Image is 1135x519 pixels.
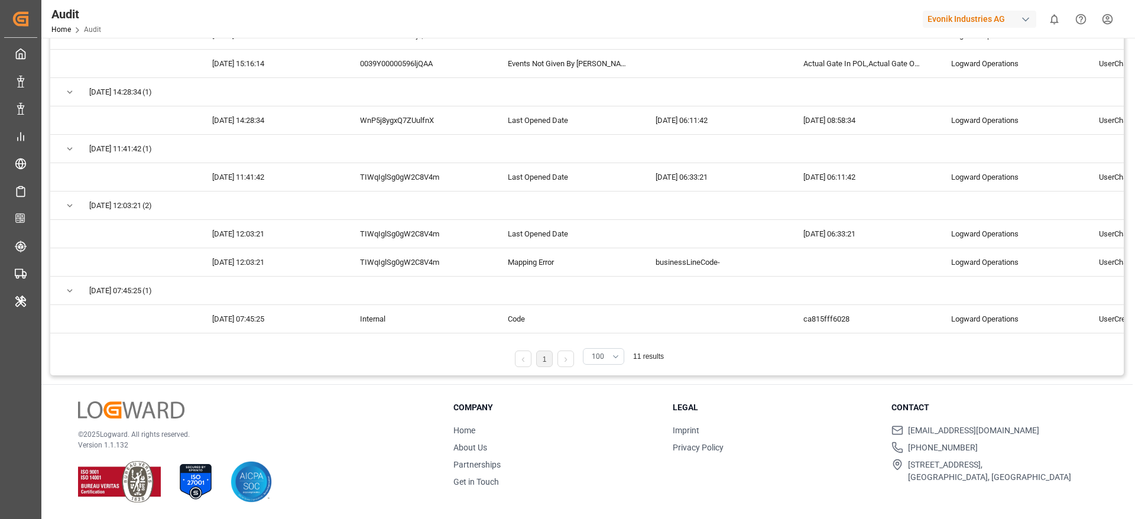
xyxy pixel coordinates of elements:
[673,443,724,452] a: Privacy Policy
[198,50,346,77] div: [DATE] 15:16:14
[515,351,531,367] li: Previous Page
[453,477,499,486] a: Get in Touch
[789,220,937,248] div: [DATE] 06:33:21
[937,220,1085,248] div: Logward Operations
[494,106,641,134] div: Last Opened Date
[346,248,494,276] div: TIWqIglSg0gW2C8V4m
[494,220,641,248] div: Last Opened Date
[633,352,664,361] span: 11 results
[673,426,699,435] a: Imprint
[641,163,789,191] div: [DATE] 06:33:21
[536,351,553,367] li: 1
[89,277,141,304] span: [DATE] 07:45:25
[198,220,346,248] div: [DATE] 12:03:21
[78,440,424,450] p: Version 1.1.132
[789,106,937,134] div: [DATE] 08:58:34
[142,277,152,304] span: (1)
[673,401,877,414] h3: Legal
[51,5,101,23] div: Audit
[908,459,1071,484] span: [STREET_ADDRESS], [GEOGRAPHIC_DATA], [GEOGRAPHIC_DATA]
[51,25,71,34] a: Home
[494,305,641,333] div: Code
[789,305,937,333] div: ca815fff6028
[592,351,604,362] span: 100
[789,50,937,77] div: Actual Gate In POL,Actual Gate Out POD,ATD (Carrier),ATA (Carrier),Actual Empty Container Dropoff
[641,248,789,276] div: businessLineCode-
[453,460,501,469] a: Partnerships
[142,135,152,163] span: (1)
[494,248,641,276] div: Mapping Error
[908,424,1039,437] span: [EMAIL_ADDRESS][DOMAIN_NAME]
[142,79,152,106] span: (1)
[583,348,624,365] button: open menu
[453,426,475,435] a: Home
[453,443,487,452] a: About Us
[1041,6,1068,33] button: show 0 new notifications
[78,429,424,440] p: © 2025 Logward. All rights reserved.
[346,163,494,191] div: TIWqIglSg0gW2C8V4m
[346,106,494,134] div: WnP5j8ygxQ7ZUulfnX
[346,305,494,333] div: Internal
[641,106,789,134] div: [DATE] 06:11:42
[494,163,641,191] div: Last Opened Date
[198,248,346,276] div: [DATE] 12:03:21
[89,135,141,163] span: [DATE] 11:41:42
[198,305,346,333] div: [DATE] 07:45:25
[557,351,574,367] li: Next Page
[198,106,346,134] div: [DATE] 14:28:34
[789,163,937,191] div: [DATE] 06:11:42
[494,50,641,77] div: Events Not Given By [PERSON_NAME]
[543,355,547,364] a: 1
[937,106,1085,134] div: Logward Operations
[89,79,141,106] span: [DATE] 14:28:34
[78,461,161,502] img: ISO 9001 & ISO 14001 Certification
[453,401,658,414] h3: Company
[908,442,978,454] span: [PHONE_NUMBER]
[89,192,141,219] span: [DATE] 12:03:21
[198,163,346,191] div: [DATE] 11:41:42
[231,461,272,502] img: AICPA SOC
[937,163,1085,191] div: Logward Operations
[937,50,1085,77] div: Logward Operations
[923,8,1041,30] button: Evonik Industries AG
[78,401,184,419] img: Logward Logo
[923,11,1036,28] div: Evonik Industries AG
[1068,6,1094,33] button: Help Center
[937,248,1085,276] div: Logward Operations
[346,50,494,77] div: 0039Y00000596ljQAA
[346,220,494,248] div: TIWqIglSg0gW2C8V4m
[175,461,216,502] img: ISO 27001 Certification
[142,192,152,219] span: (2)
[891,401,1096,414] h3: Contact
[937,305,1085,333] div: Logward Operations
